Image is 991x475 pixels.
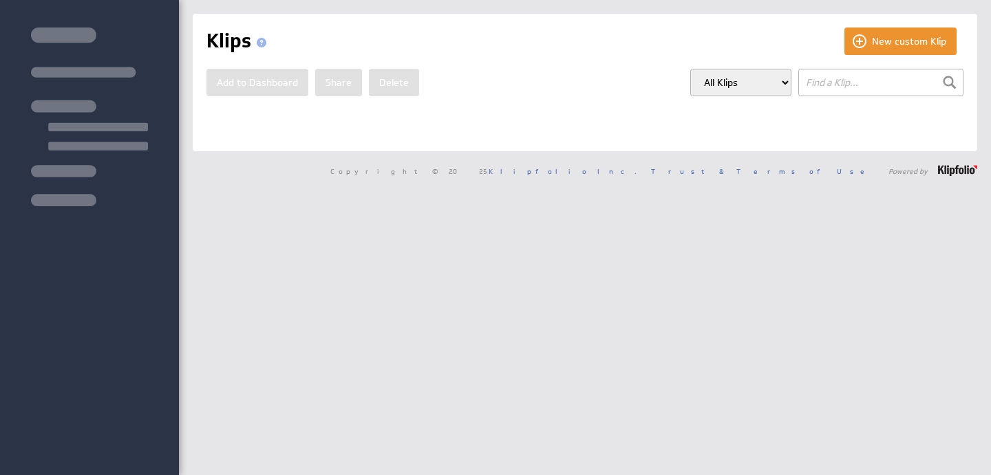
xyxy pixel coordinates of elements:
[31,27,148,206] img: skeleton-sidenav.svg
[206,69,308,96] button: Add to Dashboard
[798,69,963,96] input: Find a Klip...
[330,168,637,175] span: Copyright © 2025
[489,166,637,176] a: Klipfolio Inc.
[938,165,977,176] img: logo-footer.png
[315,69,362,96] button: Share
[888,168,928,175] span: Powered by
[206,27,272,55] h1: Klips
[369,69,419,96] button: Delete
[844,27,957,55] button: New custom Klip
[651,166,874,176] a: Trust & Terms of Use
